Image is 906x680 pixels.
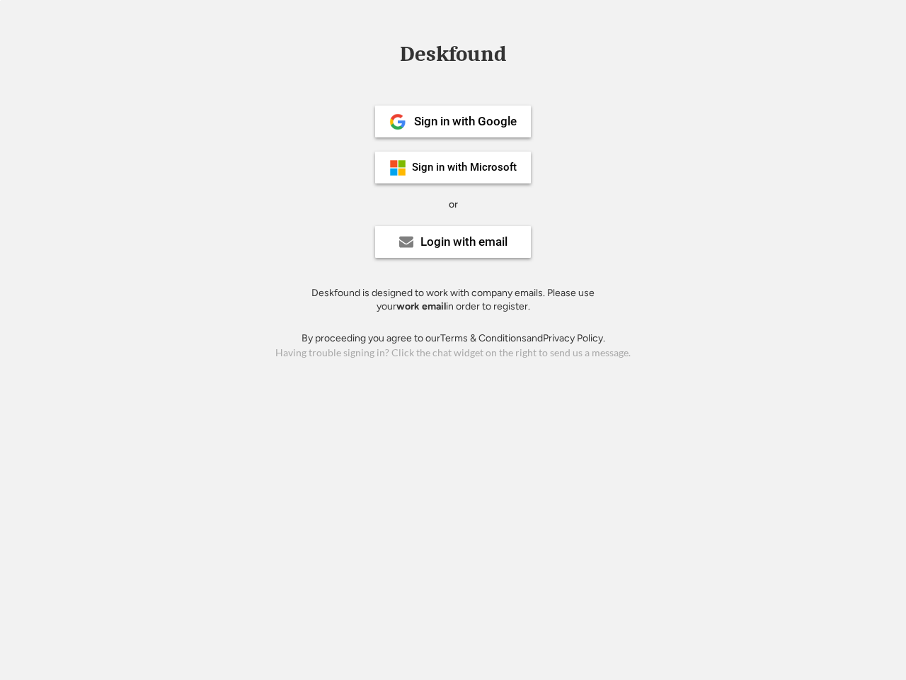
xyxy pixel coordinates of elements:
img: 1024px-Google__G__Logo.svg.png [389,113,406,130]
a: Privacy Policy. [543,332,605,344]
div: Deskfound [393,43,513,65]
div: Sign in with Google [414,115,517,127]
div: Sign in with Microsoft [412,162,517,173]
strong: work email [396,300,446,312]
a: Terms & Conditions [440,332,527,344]
div: or [449,198,458,212]
div: By proceeding you agree to our and [302,331,605,346]
div: Deskfound is designed to work with company emails. Please use your in order to register. [294,286,612,314]
div: Login with email [420,236,508,248]
img: ms-symbollockup_mssymbol_19.png [389,159,406,176]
